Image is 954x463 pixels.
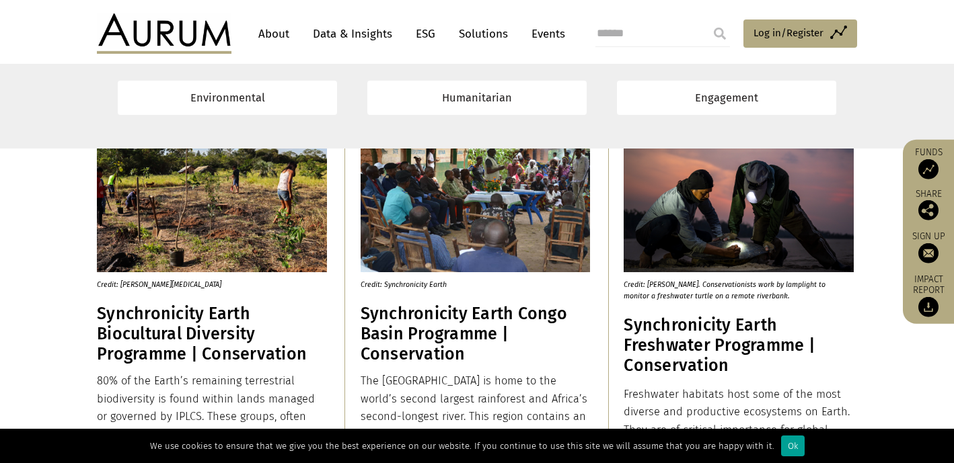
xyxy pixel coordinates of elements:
a: Humanitarian [367,81,587,115]
img: Share this post [918,200,939,220]
p: Credit: Synchronicity Earth [361,272,579,290]
input: Submit [706,20,733,47]
div: Ok [781,435,805,456]
a: Log in/Register [743,19,857,48]
h3: Synchronicity Earth Freshwater Programme | Conservation [624,315,854,376]
div: The [GEOGRAPHIC_DATA] is home to the world’s second largest rainforest and Africa’s second-longes... [361,372,591,461]
a: About [252,22,296,46]
p: Credit: [PERSON_NAME]. Conservationists work by lamplight to monitor a freshwater turtle on a rem... [624,272,842,302]
img: Sign up to our newsletter [918,243,939,263]
div: Share [910,189,947,220]
a: Solutions [452,22,515,46]
a: Engagement [617,81,836,115]
a: Funds [910,146,947,179]
h3: Synchronicity Earth Biocultural Diversity Programme | Conservation [97,304,327,364]
h3: Synchronicity Earth Congo Basin Programme | Conservation [361,304,591,364]
a: ESG [409,22,442,46]
img: Access Funds [918,159,939,179]
a: Data & Insights [306,22,399,46]
a: Environmental [118,81,337,115]
span: Log in/Register [754,25,823,41]
a: Impact report [910,273,947,317]
img: Aurum [97,13,231,54]
a: Sign up [910,230,947,263]
a: Events [525,22,565,46]
p: Credit: [PERSON_NAME][MEDICAL_DATA] [97,272,315,290]
div: 80% of the Earth’s remaining terrestrial biodiversity is found within lands managed or governed b... [97,372,327,461]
